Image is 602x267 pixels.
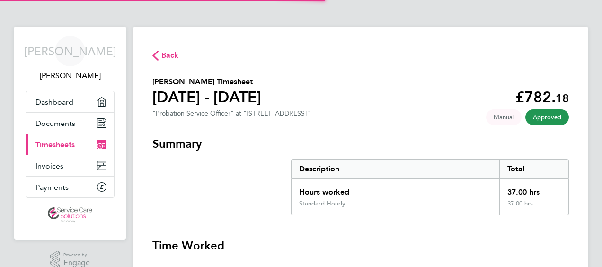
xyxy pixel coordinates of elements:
[515,88,569,106] app-decimal: £782.
[14,27,126,240] nav: Main navigation
[26,113,114,133] a: Documents
[152,136,569,151] h3: Summary
[26,155,114,176] a: Invoices
[152,76,261,88] h2: [PERSON_NAME] Timesheet
[26,36,115,81] a: [PERSON_NAME][PERSON_NAME]
[486,109,522,125] span: This timesheet was manually created.
[26,177,114,197] a: Payments
[35,98,73,107] span: Dashboard
[48,207,92,222] img: servicecare-logo-retina.png
[161,50,179,61] span: Back
[26,134,114,155] a: Timesheets
[499,179,568,200] div: 37.00 hrs
[24,45,116,57] span: [PERSON_NAME]
[291,159,569,215] div: Summary
[63,251,90,259] span: Powered by
[152,109,310,117] div: "Probation Service Officer" at "[STREET_ADDRESS]"
[499,160,568,178] div: Total
[556,91,569,105] span: 18
[299,200,345,207] div: Standard Hourly
[292,179,499,200] div: Hours worked
[63,259,90,267] span: Engage
[525,109,569,125] span: This timesheet has been approved.
[26,207,115,222] a: Go to home page
[26,70,115,81] span: Julie O'Boyle
[35,119,75,128] span: Documents
[499,200,568,215] div: 37.00 hrs
[152,88,261,107] h1: [DATE] - [DATE]
[292,160,499,178] div: Description
[35,161,63,170] span: Invoices
[152,49,179,61] button: Back
[35,140,75,149] span: Timesheets
[152,238,569,253] h3: Time Worked
[26,91,114,112] a: Dashboard
[35,183,69,192] span: Payments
